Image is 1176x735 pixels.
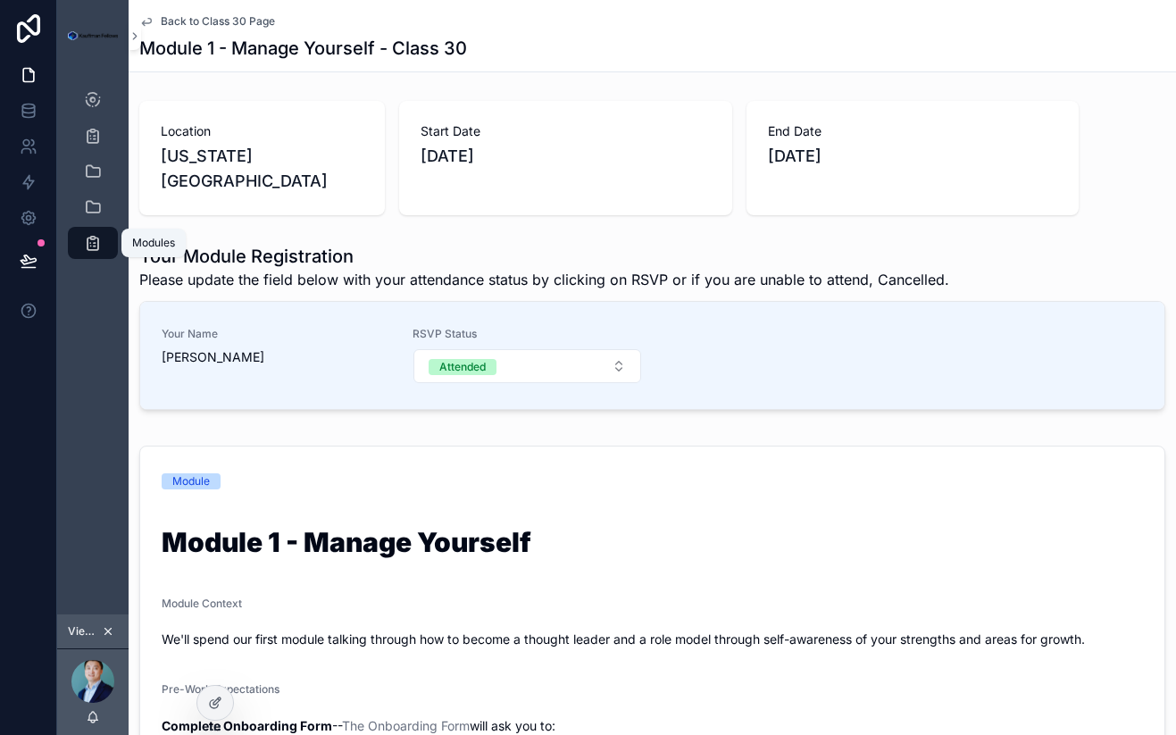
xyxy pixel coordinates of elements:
[429,357,496,375] button: Unselect ATTENDED
[68,31,118,41] img: App logo
[139,36,467,61] h1: Module 1 - Manage Yourself - Class 30
[161,122,363,140] span: Location
[768,144,1057,169] span: [DATE]
[161,14,275,29] span: Back to Class 30 Page
[139,269,949,290] span: Please update the field below with your attendance status by clicking on RSVP or if you are unabl...
[139,244,949,269] h1: Your Module Registration
[162,631,1143,648] span: We'll spend our first module talking through how to become a thought leader and a role model thro...
[132,236,175,250] div: Modules
[413,349,641,383] button: Select Button
[162,716,1143,735] p: -- will ask you to:
[68,624,98,639] span: Viewing as JF
[439,359,486,375] div: Attended
[57,71,129,282] div: scrollable content
[162,348,391,366] span: [PERSON_NAME]
[161,144,363,194] span: [US_STATE][GEOGRAPHIC_DATA]
[162,718,332,733] strong: Complete Onboarding Form
[768,122,1057,140] span: End Date
[413,327,642,341] span: RSVP Status
[172,473,210,489] div: Module
[162,682,279,696] span: Pre-Work Expectations
[162,597,242,610] span: Module Context
[421,122,710,140] span: Start Date
[162,529,1143,563] h1: Module 1 - Manage Yourself
[162,327,391,341] span: Your Name
[342,718,470,733] a: The Onboarding Form
[421,144,710,169] span: [DATE]
[139,14,275,29] a: Back to Class 30 Page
